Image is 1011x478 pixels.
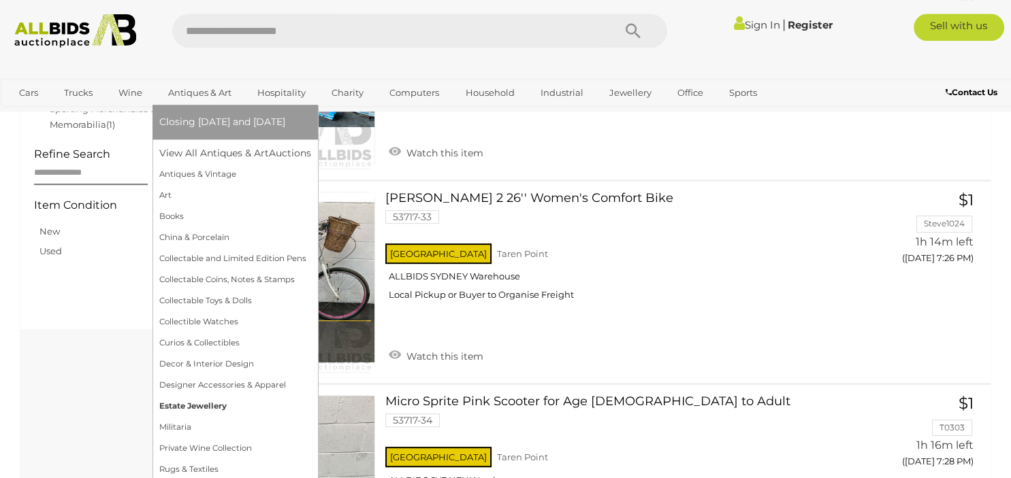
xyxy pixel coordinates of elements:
[720,82,766,104] a: Sports
[385,345,487,365] a: Watch this item
[867,192,978,271] a: $1 Steve1024 1h 14m left ([DATE] 7:26 PM)
[39,245,62,256] a: Used
[10,82,47,104] a: Cars
[782,17,786,32] span: |
[55,82,101,104] a: Trucks
[734,18,780,31] a: Sign In
[959,190,974,209] span: $1
[788,18,833,31] a: Register
[106,119,115,130] span: (1)
[110,82,151,104] a: Wine
[403,350,483,362] span: Watch this item
[669,82,712,104] a: Office
[867,395,978,475] a: $1 T0303 1h 16m left ([DATE] 7:28 PM)
[946,87,997,97] b: Contact Us
[39,226,60,237] a: New
[159,82,240,104] a: Antiques & Art
[456,82,523,104] a: Household
[385,141,487,162] a: Watch this item
[7,14,144,48] img: Allbids.com.au
[34,199,144,211] h4: Item Condition
[946,85,1001,100] a: Contact Us
[403,147,483,159] span: Watch this item
[248,82,315,104] a: Hospitality
[381,82,448,104] a: Computers
[323,82,372,104] a: Charity
[600,82,660,104] a: Jewellery
[959,394,974,413] span: $1
[599,14,667,48] button: Search
[396,192,846,311] a: [PERSON_NAME] 2 26'' Women's Comfort Bike 53717-33 [GEOGRAPHIC_DATA] Taren Point ALLBIDS SYDNEY W...
[10,105,125,127] a: [GEOGRAPHIC_DATA]
[532,82,592,104] a: Industrial
[34,148,180,160] h4: Refine Search
[914,14,1005,41] a: Sell with us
